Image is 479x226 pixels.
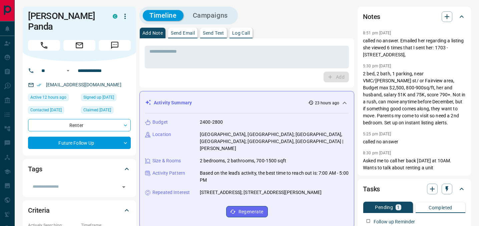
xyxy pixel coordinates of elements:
div: Sat Jul 19 2025 [81,106,131,116]
p: Location [152,131,171,138]
p: Activity Summary [154,99,192,106]
p: Based on the lead's activity, the best time to reach out is: 7:00 AM - 5:00 PM [200,170,349,184]
p: 8:51 pm [DATE] [363,31,391,35]
button: Open [119,182,128,192]
p: Activity Pattern [152,170,185,177]
button: Regenerate [226,206,268,217]
p: [GEOGRAPHIC_DATA], [GEOGRAPHIC_DATA]; [GEOGRAPHIC_DATA], [GEOGRAPHIC_DATA]; [GEOGRAPHIC_DATA], [G... [200,131,349,152]
button: Open [64,67,72,75]
h1: [PERSON_NAME] Panda [28,11,103,32]
span: Message [99,40,131,51]
div: condos.ca [113,14,117,19]
p: Send Email [171,31,195,35]
svg: Email Verified [37,83,41,87]
span: Contacted [DATE] [30,107,62,113]
a: [EMAIL_ADDRESS][DOMAIN_NAME] [46,82,121,87]
p: 5:25 pm [DATE] [363,132,391,136]
p: Size & Rooms [152,157,181,164]
h2: Notes [363,11,380,22]
div: Notes [363,9,466,25]
button: Campaigns [186,10,234,21]
button: Timeline [143,10,183,21]
span: Active 12 hours ago [30,94,66,101]
div: Renter [28,119,131,131]
p: 2 bed, 2 bath, 1 parking, near VMC/[PERSON_NAME] st/ or Fairview area, Budget max $2,500, 800-900... [363,70,466,126]
p: Repeated Interest [152,189,190,196]
p: 5:30 pm [DATE] [363,64,391,68]
p: 8:30 pm [DATE] [363,151,391,155]
div: Future Follow Up [28,137,131,149]
span: Claimed [DATE] [83,107,111,113]
p: [STREET_ADDRESS]; [STREET_ADDRESS][PERSON_NAME] [200,189,322,196]
span: Signed up [DATE] [83,94,114,101]
p: 2400-2800 [200,119,223,126]
p: 1 [397,205,400,210]
p: 23 hours ago [315,100,339,106]
p: Add Note [142,31,163,35]
p: called no answer [363,138,466,145]
div: Criteria [28,202,131,218]
p: Pending [375,205,393,210]
p: 2 bedrooms, 2 bathrooms, 700-1500 sqft [200,157,286,164]
p: Asked me to call her back [DATE] at 10AM. Wants to talk about renting a unit [363,157,466,171]
p: Follow up Reminder [374,218,415,225]
p: Send Text [203,31,224,35]
p: Budget [152,119,168,126]
p: Completed [429,205,452,210]
span: Call [28,40,60,51]
div: Mon Aug 11 2025 [28,106,78,116]
h2: Tags [28,164,42,174]
h2: Criteria [28,205,50,216]
div: Wed Aug 13 2025 [28,94,78,103]
p: Log Call [232,31,250,35]
h2: Tasks [363,184,380,194]
div: Activity Summary23 hours ago [145,97,349,109]
div: Tasks [363,181,466,197]
div: Sat Jul 19 2025 [81,94,131,103]
div: Tags [28,161,131,177]
p: called no answer. Emailed her regarding a listing she viewed 6 times that I sent her: 1703 - [STR... [363,37,466,58]
span: Email [63,40,95,51]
